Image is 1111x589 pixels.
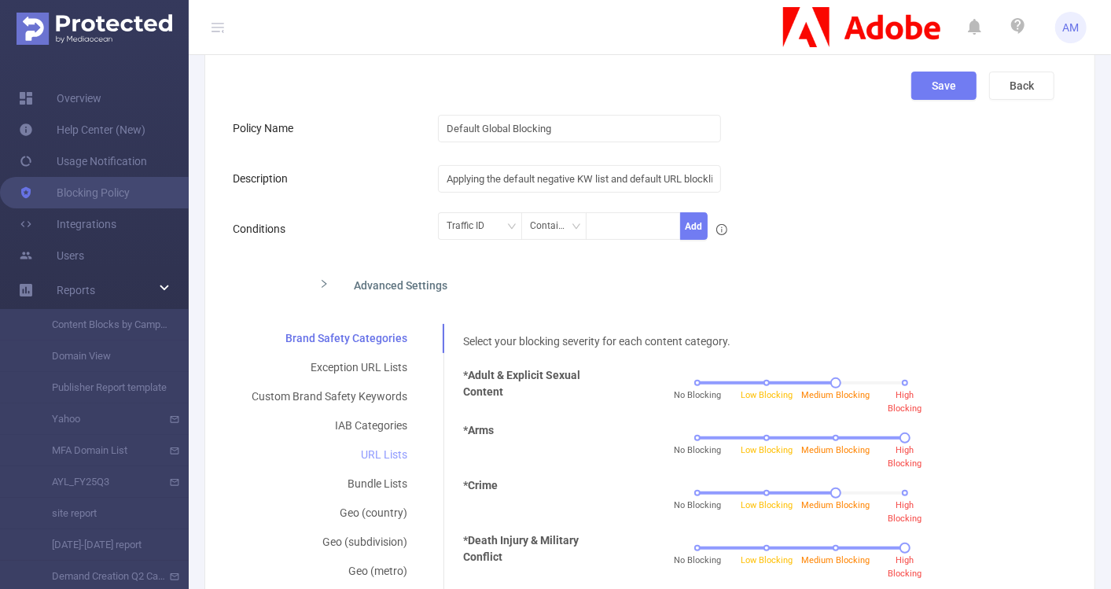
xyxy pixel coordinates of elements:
[674,499,721,513] span: No Blocking
[888,445,922,469] span: High Blocking
[802,500,870,510] span: Medium Blocking
[888,500,922,524] span: High Blocking
[233,122,301,134] label: Policy Name
[911,72,977,100] button: Save
[31,498,170,529] a: site report
[31,372,170,403] a: Publisher Report template
[802,555,870,565] span: Medium Blocking
[1063,12,1080,43] span: AM
[19,145,147,177] a: Usage Notification
[233,469,426,499] div: Bundle Lists
[233,557,426,586] div: Geo (metro)
[233,324,426,353] div: Brand Safety Categories
[233,440,426,469] div: URL Lists
[233,172,296,185] label: Description
[233,382,426,411] div: Custom Brand Safety Keywords
[741,555,793,565] span: Low Blocking
[57,274,95,306] a: Reports
[233,411,426,440] div: IAB Categories
[463,424,494,436] b: *Arms
[674,444,721,458] span: No Blocking
[802,445,870,455] span: Medium Blocking
[233,223,293,235] label: Conditions
[31,529,170,561] a: [DATE]-[DATE] report
[741,445,793,455] span: Low Blocking
[716,224,727,235] i: icon: info-circle
[507,222,517,233] i: icon: down
[31,466,170,498] a: AYL_FY25Q3
[888,555,922,579] span: High Blocking
[741,500,793,510] span: Low Blocking
[233,528,426,557] div: Geo (subdivision)
[19,208,116,240] a: Integrations
[319,279,329,289] i: icon: right
[741,390,793,400] span: Low Blocking
[463,534,579,563] b: *Death Injury & Military Conflict
[57,284,95,296] span: Reports
[674,389,721,403] span: No Blocking
[233,353,426,382] div: Exception URL Lists
[530,213,579,239] div: Contains
[802,390,870,400] span: Medium Blocking
[31,403,170,435] a: Yahoo
[19,240,84,271] a: Users
[572,222,581,233] i: icon: down
[888,390,922,414] span: High Blocking
[17,13,172,45] img: Protected Media
[31,435,170,466] a: MFA Domain List
[989,72,1054,100] button: Back
[463,479,498,491] b: *Crime
[31,309,170,341] a: Content Blocks by Campaign
[674,554,721,568] span: No Blocking
[31,341,170,372] a: Domain View
[680,212,708,240] button: Add
[19,114,145,145] a: Help Center (New)
[307,267,800,300] div: icon: rightAdvanced Settings
[19,177,130,208] a: Blocking Policy
[233,499,426,528] div: Geo (country)
[447,213,495,239] div: Traffic ID
[463,369,580,398] b: *Adult & Explicit Sexual Content
[19,83,101,114] a: Overview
